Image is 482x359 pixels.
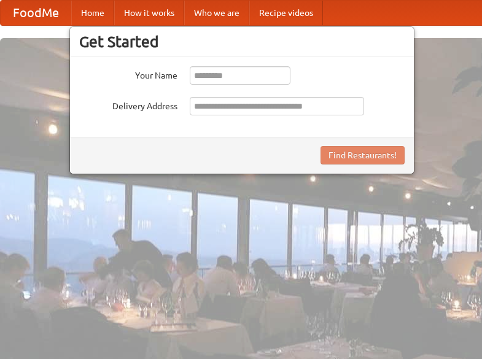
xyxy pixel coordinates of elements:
[114,1,184,25] a: How it works
[1,1,71,25] a: FoodMe
[71,1,114,25] a: Home
[321,146,405,164] button: Find Restaurants!
[184,1,249,25] a: Who we are
[79,33,405,51] h3: Get Started
[79,97,177,112] label: Delivery Address
[249,1,323,25] a: Recipe videos
[79,66,177,82] label: Your Name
